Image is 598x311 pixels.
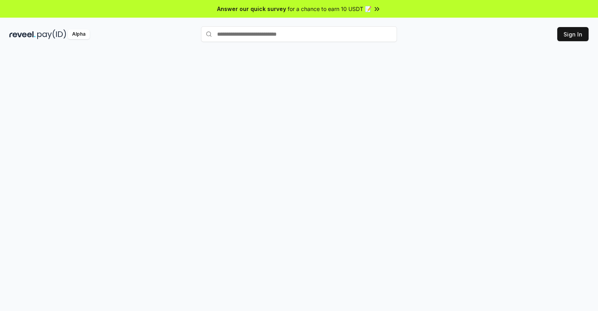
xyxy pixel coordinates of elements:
[288,5,371,13] span: for a chance to earn 10 USDT 📝
[9,29,36,39] img: reveel_dark
[37,29,66,39] img: pay_id
[68,29,90,39] div: Alpha
[557,27,589,41] button: Sign In
[217,5,286,13] span: Answer our quick survey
